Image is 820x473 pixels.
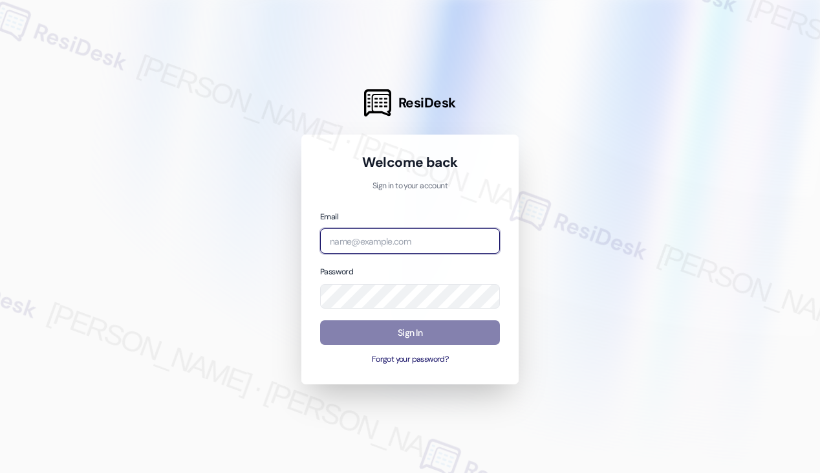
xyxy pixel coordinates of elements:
[320,228,500,254] input: name@example.com
[320,354,500,366] button: Forgot your password?
[320,267,353,277] label: Password
[320,181,500,192] p: Sign in to your account
[398,94,456,112] span: ResiDesk
[320,212,338,222] label: Email
[320,153,500,171] h1: Welcome back
[364,89,391,116] img: ResiDesk Logo
[320,320,500,346] button: Sign In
